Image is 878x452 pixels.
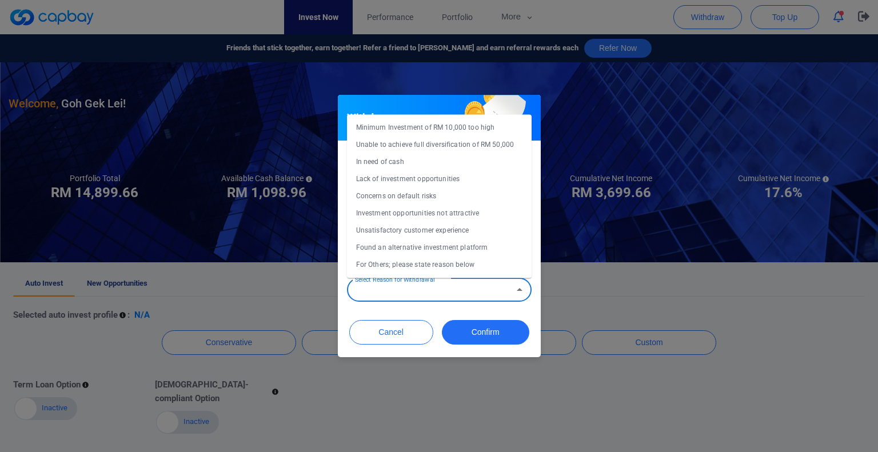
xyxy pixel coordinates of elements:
[512,282,528,298] button: Close
[355,272,434,287] label: Select Reason for Withdrawal
[349,320,433,345] button: Cancel
[347,239,532,256] li: Found an alternative investment platform
[347,222,532,239] li: Unsatisfactory customer experience
[347,170,532,187] li: Lack of investment opportunities
[347,153,532,170] li: In need of cash
[347,256,532,273] li: For Others; please state reason below
[347,136,532,153] li: Unable to achieve full diversification of RM 50,000
[347,205,532,222] li: Investment opportunities not attractive
[347,187,532,205] li: Concerns on default risks
[442,320,529,345] button: Confirm
[347,119,532,136] li: Minimum Investment of RM 10,000 too high
[347,111,391,125] h5: Withdraw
